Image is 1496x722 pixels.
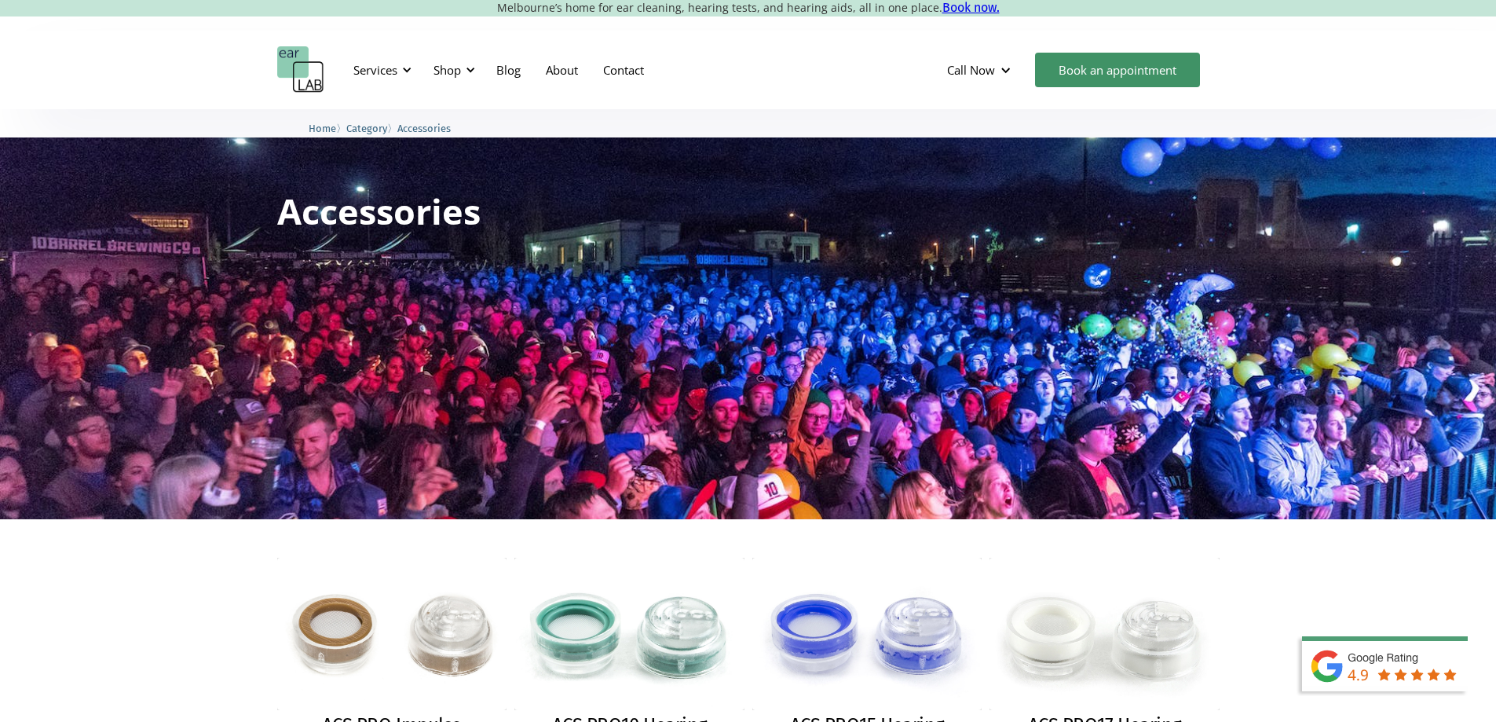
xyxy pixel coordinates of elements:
[346,123,387,134] span: Category
[277,46,324,93] a: home
[424,46,480,93] div: Shop
[277,193,481,229] h1: Accessories
[935,46,1027,93] div: Call Now
[484,47,533,93] a: Blog
[397,123,451,134] span: Accessories
[346,120,397,137] li: 〉
[277,558,507,710] img: ACS PRO Impulse Hearing Protection Filter
[353,62,397,78] div: Services
[309,120,346,137] li: 〉
[947,62,995,78] div: Call Now
[344,46,416,93] div: Services
[514,558,744,710] img: ACS PRO10 Hearing Protection Filter
[346,120,387,135] a: Category
[1035,53,1200,87] a: Book an appointment
[309,123,336,134] span: Home
[309,120,336,135] a: Home
[591,47,657,93] a: Contact
[433,62,461,78] div: Shop
[752,558,982,710] img: ACS PRO15 Hearing Protection Filter
[397,120,451,135] a: Accessories
[989,558,1220,710] img: ACS PRO17 Hearing Protection Filter
[533,47,591,93] a: About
